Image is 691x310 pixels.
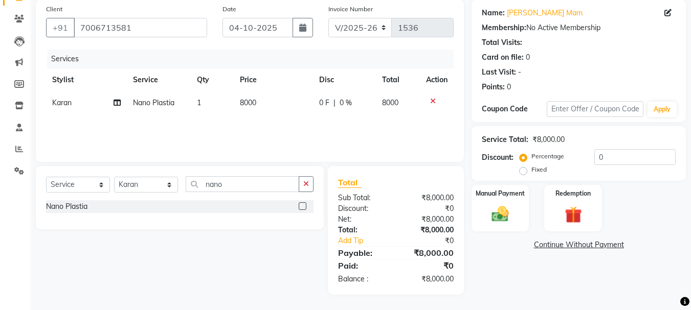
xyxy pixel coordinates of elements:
div: Discount: [482,152,514,163]
div: 0 [507,82,511,92]
input: Enter Offer / Coupon Code [547,101,643,117]
div: ₹8,000.00 [396,225,461,235]
span: Karan [52,98,72,107]
label: Fixed [531,165,547,174]
div: ₹8,000.00 [532,134,565,145]
div: Coupon Code [482,104,546,114]
span: 8000 [382,98,398,107]
label: Date [222,5,236,14]
label: Redemption [555,189,591,198]
a: [PERSON_NAME] Mam [507,8,583,18]
div: 0 [526,52,530,63]
span: Nano Plastia [133,98,174,107]
th: Qty [191,68,234,91]
div: Paid: [330,259,396,272]
span: 8000 [240,98,256,107]
div: ₹0 [396,203,461,214]
label: Client [46,5,62,14]
div: Payable: [330,247,396,259]
th: Price [234,68,313,91]
div: Points: [482,82,505,92]
span: 0 F [319,98,329,108]
div: ₹8,000.00 [396,274,461,284]
img: _cash.svg [486,204,514,224]
span: Total [338,177,362,188]
div: No Active Membership [482,22,676,33]
div: ₹0 [407,235,462,246]
th: Service [127,68,191,91]
div: Discount: [330,203,396,214]
div: Service Total: [482,134,528,145]
label: Manual Payment [476,189,525,198]
a: Add Tip [330,235,407,246]
div: - [518,67,521,78]
input: Search or Scan [186,176,299,192]
div: Membership: [482,22,526,33]
span: 1 [197,98,201,107]
input: Search by Name/Mobile/Email/Code [74,18,207,37]
th: Stylist [46,68,127,91]
div: Nano Plastia [46,201,87,212]
div: Net: [330,214,396,225]
label: Percentage [531,152,564,161]
div: Card on file: [482,52,524,63]
div: ₹8,000.00 [396,214,461,225]
div: Last Visit: [482,67,516,78]
div: Total: [330,225,396,235]
div: ₹8,000.00 [396,247,461,259]
div: Services [47,50,461,68]
label: Invoice Number [328,5,373,14]
div: Name: [482,8,505,18]
th: Action [420,68,454,91]
div: ₹8,000.00 [396,193,461,203]
span: | [333,98,336,108]
div: Total Visits: [482,37,522,48]
div: Sub Total: [330,193,396,203]
th: Disc [313,68,376,91]
span: 0 % [340,98,352,108]
div: ₹0 [396,259,461,272]
div: Balance : [330,274,396,284]
img: _gift.svg [560,204,587,225]
button: Apply [648,102,677,117]
button: +91 [46,18,75,37]
a: Continue Without Payment [474,240,684,250]
th: Total [376,68,420,91]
